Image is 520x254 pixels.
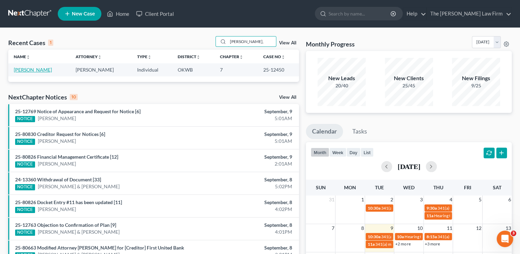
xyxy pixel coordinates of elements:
span: 9 [390,224,394,232]
div: 20/40 [318,82,366,89]
span: 13 [505,224,512,232]
div: NOTICE [15,230,35,236]
span: Sun [316,184,326,190]
span: 4 [449,195,453,204]
div: September, 9 [204,131,292,138]
a: 25-80830 Creditor Request for Notices [6] [15,131,105,137]
a: [PERSON_NAME] [38,206,76,213]
i: unfold_more [281,55,285,59]
a: Case Nounfold_more [263,54,285,59]
span: 5 [478,195,482,204]
span: Fri [464,184,471,190]
span: 341(a) meeting for [PERSON_NAME] & [PERSON_NAME] [375,242,478,247]
div: Recent Cases [8,39,53,47]
a: View All [279,95,296,100]
div: NOTICE [15,184,35,190]
a: Chapterunfold_more [220,54,243,59]
span: Tue [375,184,384,190]
span: 8:15a [427,234,437,239]
a: [PERSON_NAME] & [PERSON_NAME] [38,183,120,190]
span: New Case [72,11,95,17]
span: 11a [368,242,375,247]
a: +3 more [425,241,440,246]
div: NOTICE [15,207,35,213]
span: 8 [361,224,365,232]
i: unfold_more [147,55,152,59]
a: 25-80826 Financial Management Certificate [12] [15,154,118,160]
a: Calendar [306,124,343,139]
div: New Clients [385,74,433,82]
div: 25/45 [385,82,433,89]
span: 341(a) meeting for [PERSON_NAME] [381,234,447,239]
iframe: Intercom live chat [497,231,513,247]
span: 11 [446,224,453,232]
td: 25-12450 [258,63,299,76]
i: unfold_more [26,55,30,59]
div: 2:01AM [204,160,292,167]
a: View All [279,41,296,45]
a: 25-80663 Modified Attorney [PERSON_NAME] for [Creditor] First United Bank [15,245,184,251]
a: Tasks [346,124,373,139]
span: 31 [328,195,335,204]
div: September, 8 [204,176,292,183]
a: +2 more [395,241,410,246]
span: Wed [403,184,414,190]
span: 10:30a [368,205,380,211]
div: NOTICE [15,139,35,145]
div: 9/25 [452,82,500,89]
i: unfold_more [98,55,102,59]
a: 24-13360 Withdrawal of Document [33] [15,177,101,182]
button: list [361,148,374,157]
a: The [PERSON_NAME] Law Firm [427,8,511,20]
td: 7 [214,63,258,76]
div: 5:01AM [204,115,292,122]
div: September, 9 [204,154,292,160]
a: [PERSON_NAME] [38,160,76,167]
div: September, 8 [204,222,292,229]
a: Attorneyunfold_more [76,54,102,59]
a: [PERSON_NAME] [38,138,76,145]
span: 11a [427,213,433,218]
span: Mon [344,184,356,190]
span: 12 [475,224,482,232]
div: September, 9 [204,108,292,115]
button: month [311,148,329,157]
span: 7 [331,224,335,232]
button: day [346,148,361,157]
td: [PERSON_NAME] [70,63,132,76]
span: 3 [419,195,423,204]
span: 1 [361,195,365,204]
div: NextChapter Notices [8,93,78,101]
td: Individual [132,63,172,76]
h2: [DATE] [398,163,420,170]
span: Thu [433,184,443,190]
a: [PERSON_NAME] [38,115,76,122]
div: 5:01AM [204,138,292,145]
a: Typeunfold_more [137,54,152,59]
span: 10a [397,234,404,239]
div: September, 8 [204,199,292,206]
div: NOTICE [15,116,35,122]
a: Home [103,8,133,20]
span: 6 [508,195,512,204]
a: Nameunfold_more [14,54,30,59]
a: 25-12763 Objection to Confirmation of Plan [9] [15,222,116,228]
a: Client Portal [133,8,177,20]
button: week [329,148,346,157]
a: 25-12769 Notice of Appearance and Request for Notice [6] [15,108,141,114]
div: NOTICE [15,161,35,168]
span: Hearing for [PERSON_NAME] [405,234,458,239]
span: 10 [417,224,423,232]
td: OKWB [172,63,214,76]
div: September, 8 [204,244,292,251]
a: [PERSON_NAME] [14,67,52,73]
div: New Leads [318,74,366,82]
a: [PERSON_NAME] & [PERSON_NAME] [38,229,120,235]
i: unfold_more [196,55,200,59]
span: 10:30a [368,234,380,239]
span: 341(a) meeting for [PERSON_NAME] [381,205,447,211]
div: 10 [70,94,78,100]
input: Search by name... [228,36,276,46]
span: 9:30a [427,205,437,211]
span: 2 [390,195,394,204]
